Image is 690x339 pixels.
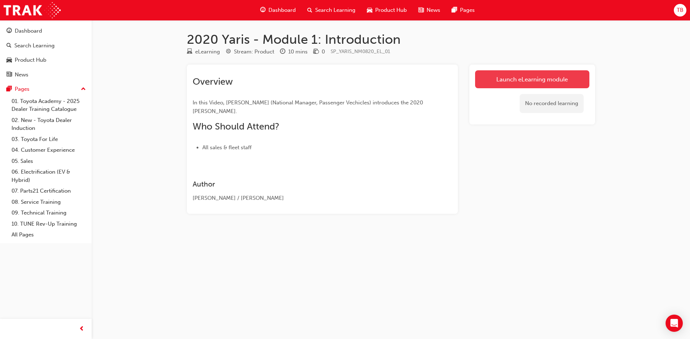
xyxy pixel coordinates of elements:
img: Trak [4,2,61,18]
button: Pages [3,83,89,96]
span: target-icon [226,49,231,55]
a: 09. Technical Training [9,207,89,218]
div: Stream [226,47,274,56]
a: Dashboard [3,24,89,38]
span: In this Video, [PERSON_NAME] (National Manager, Passenger Vechicles) introduces the 2020 [PERSON_... [193,99,424,114]
span: Search Learning [315,6,355,14]
span: prev-icon [79,325,84,334]
div: Dashboard [15,27,42,35]
span: Pages [460,6,475,14]
a: News [3,68,89,81]
span: clock-icon [280,49,285,55]
a: 04. Customer Experience [9,145,89,156]
a: Launch eLearning module [475,70,589,88]
button: TB [674,4,686,17]
div: Stream: Product [234,48,274,56]
span: pages-icon [6,86,12,93]
a: 10. TUNE Rev-Up Training [9,218,89,230]
a: Product Hub [3,53,89,67]
a: pages-iconPages [446,3,480,18]
span: pages-icon [452,6,457,15]
div: Type [187,47,220,56]
h3: Author [193,180,426,188]
a: 02. New - Toyota Dealer Induction [9,115,89,134]
a: Search Learning [3,39,89,52]
div: Open Intercom Messenger [666,315,683,332]
span: search-icon [307,6,312,15]
div: eLearning [195,48,220,56]
a: All Pages [9,229,89,240]
a: 06. Electrification (EV & Hybrid) [9,166,89,185]
a: 05. Sales [9,156,89,167]
a: 03. Toyota For Life [9,134,89,145]
button: DashboardSearch LearningProduct HubNews [3,23,89,83]
span: Who Should Attend? [193,121,279,132]
div: Product Hub [15,56,46,64]
span: guage-icon [6,28,12,34]
span: news-icon [6,72,12,78]
span: up-icon [81,85,86,94]
span: car-icon [367,6,372,15]
a: 07. Parts21 Certification [9,185,89,197]
span: car-icon [6,57,12,63]
a: 01. Toyota Academy - 2025 Dealer Training Catalogue [9,96,89,115]
span: TB [677,6,684,14]
span: All sales & fleet staff [202,144,252,151]
div: Price [313,47,325,56]
span: news-icon [418,6,424,15]
span: Learning resource code [331,48,390,55]
h1: 2020 Yaris - Module 1: Introduction [187,32,595,47]
div: Duration [280,47,308,56]
span: News [427,6,440,14]
a: news-iconNews [413,3,446,18]
span: Dashboard [268,6,296,14]
span: search-icon [6,43,11,49]
span: guage-icon [260,6,266,15]
span: learningResourceType_ELEARNING-icon [187,49,192,55]
div: Search Learning [14,42,55,50]
span: Overview [193,76,233,87]
div: 0 [322,48,325,56]
a: 08. Service Training [9,197,89,208]
div: No recorded learning [520,94,584,113]
a: search-iconSearch Learning [302,3,361,18]
div: News [15,71,28,79]
div: [PERSON_NAME] / [PERSON_NAME] [193,194,426,202]
span: money-icon [313,49,319,55]
span: Product Hub [375,6,407,14]
a: car-iconProduct Hub [361,3,413,18]
a: guage-iconDashboard [254,3,302,18]
div: 10 mins [288,48,308,56]
div: Pages [15,85,29,93]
